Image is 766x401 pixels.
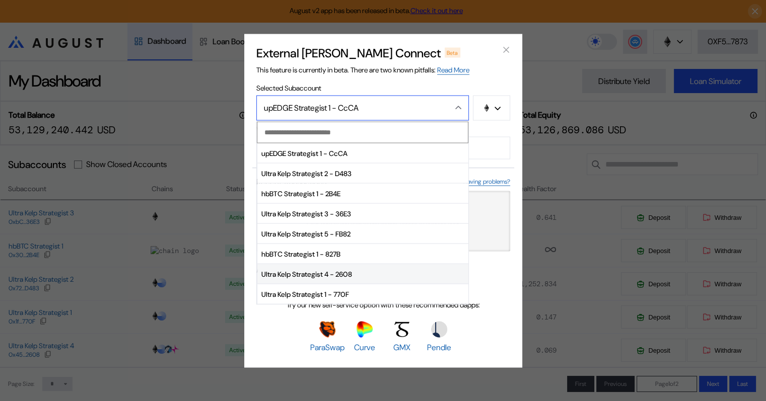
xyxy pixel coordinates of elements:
[256,83,510,92] span: Selected Subaccount
[347,322,382,353] a: CurveCurve
[463,177,510,186] a: Having problems?
[257,264,468,284] button: Ultra Kelp Strategist 4 - 2608
[394,322,410,338] img: GMX
[422,322,456,353] a: PendlePendle
[256,45,441,60] h2: External [PERSON_NAME] Connect
[310,322,344,353] a: ParaSwapParaSwap
[257,184,468,204] button: hbBTC Strategist 1 - 2B4E
[264,103,440,113] div: upEDGE Strategist 1 - CcCA
[357,322,373,338] img: Curve
[437,65,469,74] a: Read More
[256,65,469,74] span: This feature is currently in beta. There are two known pitfalls:
[310,342,344,353] span: ParaSwap
[319,322,335,338] img: ParaSwap
[354,342,375,353] span: Curve
[257,204,468,224] button: Ultra Kelp Strategist 3 - 36E3
[431,322,447,338] img: Pendle
[473,95,510,120] button: chain logo
[427,342,451,353] span: Pendle
[445,47,461,57] div: Beta
[257,143,468,164] button: upEDGE Strategist 1 - CcCA
[393,342,410,353] span: GMX
[256,95,469,120] button: Close menu
[257,164,468,184] button: Ultra Kelp Strategist 2 - D483
[482,104,491,112] img: chain logo
[257,244,468,264] button: hbBTC Strategist 1 - 827B
[385,322,419,353] a: GMXGMX
[257,284,468,304] button: Ultra Kelp Strategist 1 - 770F
[498,42,514,58] button: close modal
[257,224,468,244] button: Ultra Kelp Strategist 5 - FB82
